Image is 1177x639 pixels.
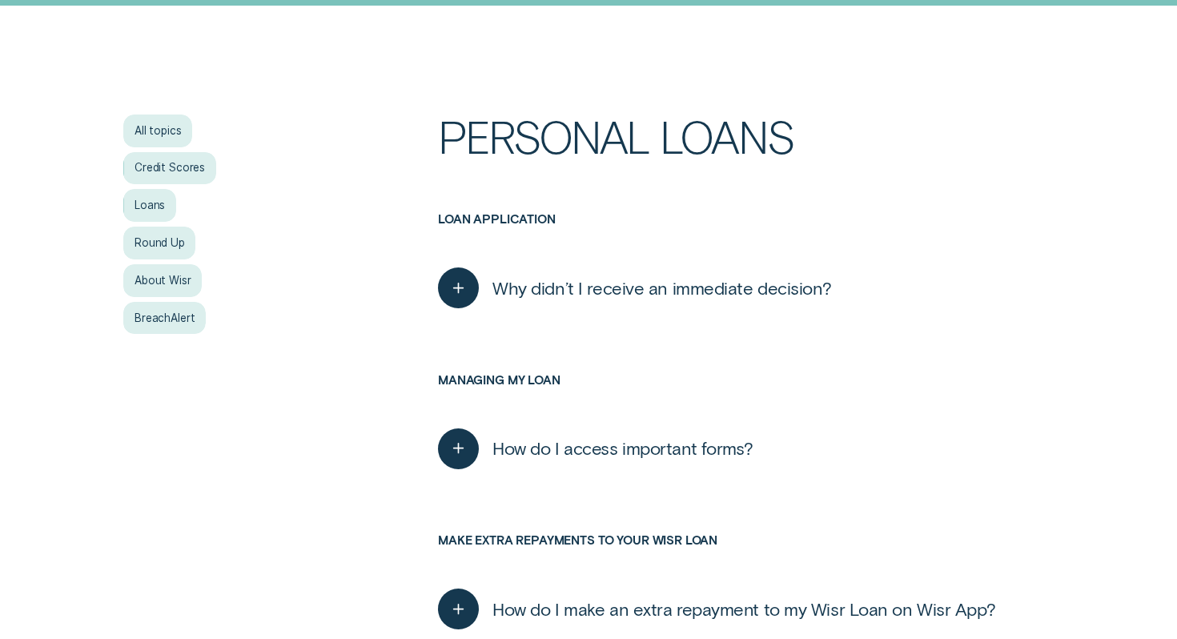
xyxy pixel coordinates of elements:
[438,267,831,308] button: Why didn’t I receive an immediate decision?
[123,227,195,259] a: Round Up
[438,212,1054,257] h3: Loan application
[123,302,206,335] a: BreachAlert
[438,533,1054,578] h3: Make extra repayments to your Wisr Loan
[123,152,215,185] a: Credit Scores
[492,277,831,299] span: Why didn’t I receive an immediate decision?
[438,115,1054,213] h1: Personal Loans
[492,598,995,621] span: How do I make an extra repayment to my Wisr Loan on Wisr App?
[438,373,1054,418] h3: Managing my loan
[123,264,202,297] a: About Wisr
[438,428,753,469] button: How do I access important forms?
[123,115,192,147] a: All topics
[438,589,995,629] button: How do I make an extra repayment to my Wisr Loan on Wisr App?
[492,437,753,460] span: How do I access important forms?
[123,189,176,222] a: Loans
